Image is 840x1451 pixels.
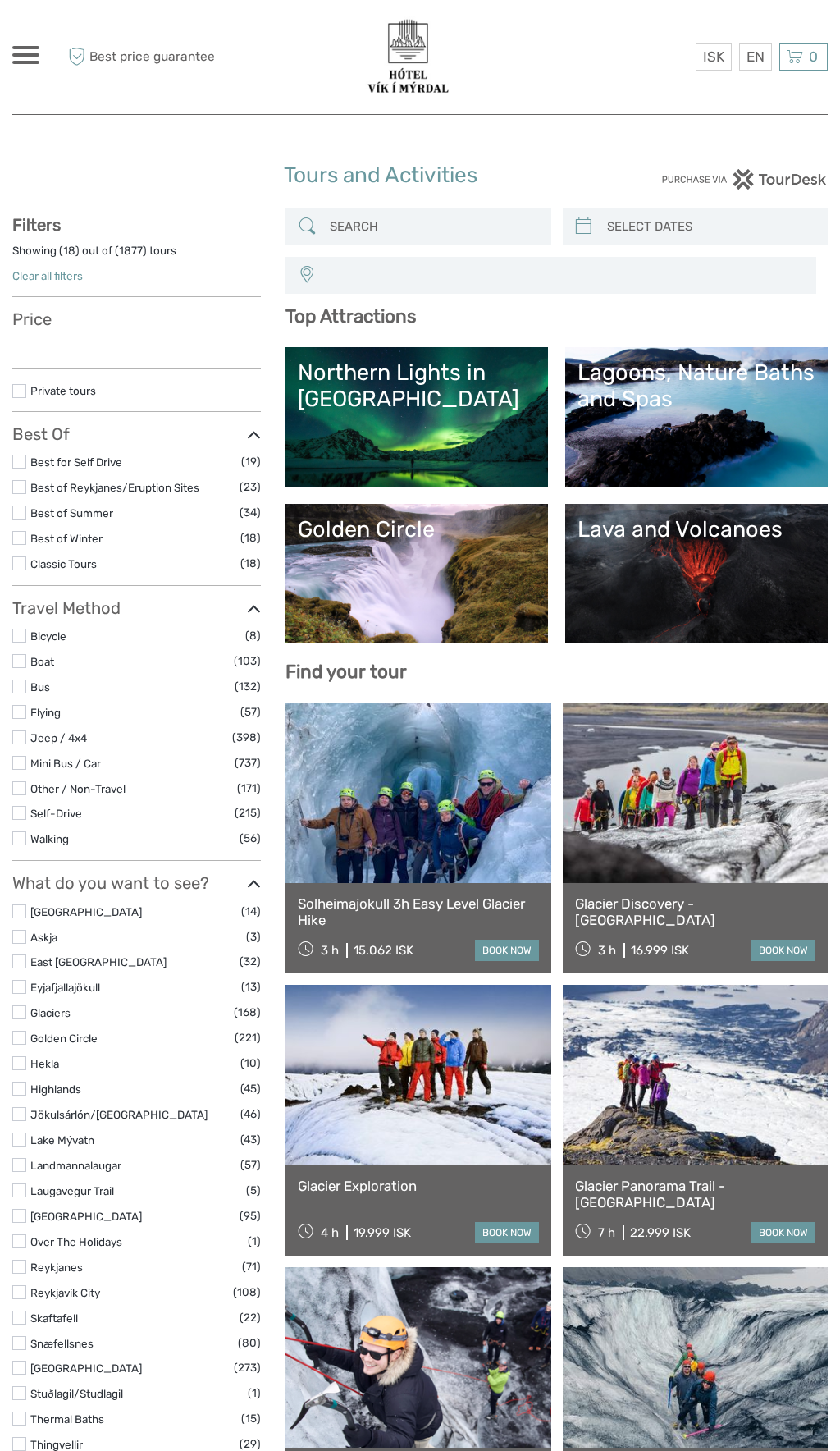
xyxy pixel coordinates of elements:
a: Stuðlagil/Studlagil [30,1387,123,1400]
div: 16.999 ISK [631,943,689,958]
a: Classic Tours [30,557,97,570]
a: Private tours [30,384,96,397]
span: 4 h [321,1225,339,1240]
div: EN [739,43,772,71]
span: (10) [240,1054,261,1073]
a: Reykjanes [30,1261,83,1274]
a: Mini Bus / Car [30,757,101,770]
b: Top Attractions [285,305,416,327]
div: Showing ( ) out of ( ) tours [12,243,261,268]
span: (34) [240,503,261,522]
span: 0 [806,48,820,65]
a: Clear all filters [12,269,83,282]
div: Northern Lights in [GEOGRAPHIC_DATA] [298,359,536,413]
b: Find your tour [285,661,407,683]
a: Self-Drive [30,807,82,820]
a: Walking [30,832,69,845]
a: Bus [30,680,50,693]
h3: Travel Method [12,598,261,618]
a: Boat [30,655,54,668]
a: Skaftafell [30,1311,78,1325]
a: Best of Winter [30,532,103,545]
span: (71) [242,1257,261,1276]
span: (14) [241,902,261,921]
a: Northern Lights in [GEOGRAPHIC_DATA] [298,359,536,474]
span: (1) [248,1384,261,1403]
a: Highlands [30,1083,81,1096]
span: (8) [245,626,261,645]
span: (43) [240,1130,261,1149]
span: (3) [246,927,261,946]
span: (13) [241,977,261,996]
a: book now [751,940,815,961]
span: (15) [241,1409,261,1428]
span: (57) [240,703,261,721]
a: Glaciers [30,1006,71,1019]
a: Golden Circle [30,1032,98,1045]
span: (80) [238,1334,261,1353]
input: SEARCH [323,213,542,241]
span: (18) [240,529,261,547]
a: [GEOGRAPHIC_DATA] [30,1210,142,1223]
a: Eyjafjallajökull [30,981,100,994]
img: 3623-377c0aa7-b839-403d-a762-68de84ed66d4_logo_big.png [362,16,454,98]
a: Solheimajokull 3h Easy Level Glacier Hike [298,895,538,929]
a: Reykjavík City [30,1286,100,1299]
a: Best of Reykjanes/Eruption Sites [30,481,199,494]
span: 3 h [321,943,339,958]
a: Over The Holidays [30,1235,122,1248]
div: Lagoons, Nature Baths and Spas [577,359,815,413]
a: book now [751,1222,815,1243]
span: (32) [240,952,261,971]
span: (737) [235,753,261,772]
a: book now [475,940,539,961]
a: Jökulsárlón/[GEOGRAPHIC_DATA] [30,1108,208,1121]
span: (132) [235,677,261,696]
a: Hekla [30,1057,59,1070]
div: 19.999 ISK [354,1225,411,1240]
span: (95) [240,1206,261,1225]
a: Other / Non-Travel [30,782,126,795]
span: (215) [235,803,261,822]
img: PurchaseViaTourDesk.png [661,169,828,190]
a: Best for Self Drive [30,455,122,469]
div: 22.999 ISK [630,1225,691,1240]
span: (168) [234,1003,261,1022]
a: Best of Summer [30,506,113,520]
span: (1) [248,1232,261,1251]
span: (221) [235,1028,261,1047]
span: (108) [233,1283,261,1302]
a: Landmannalaugar [30,1159,121,1172]
a: Lava and Volcanoes [577,516,815,631]
a: Glacier Exploration [298,1178,538,1194]
span: Best price guarantee [64,43,217,71]
a: Golden Circle [298,516,536,631]
a: Thingvellir [30,1438,83,1451]
a: Jeep / 4x4 [30,731,87,744]
span: (46) [240,1105,261,1124]
a: Laugavegur Trail [30,1184,114,1197]
h3: What do you want to see? [12,873,261,893]
span: (171) [237,779,261,798]
div: Golden Circle [298,516,536,542]
span: (57) [240,1156,261,1174]
span: (273) [234,1358,261,1377]
a: Snæfellsnes [30,1337,94,1350]
strong: Filters [12,215,61,235]
a: Thermal Baths [30,1412,104,1426]
a: book now [475,1222,539,1243]
span: (5) [246,1181,261,1200]
span: (56) [240,829,261,848]
div: 15.062 ISK [354,943,413,958]
a: [GEOGRAPHIC_DATA] [30,905,142,918]
span: 3 h [598,943,616,958]
a: Glacier Discovery - [GEOGRAPHIC_DATA] [575,895,815,929]
a: East [GEOGRAPHIC_DATA] [30,955,167,968]
h3: Price [12,309,261,329]
span: (45) [240,1079,261,1098]
span: (22) [240,1308,261,1327]
label: 1877 [119,243,143,259]
span: (18) [240,554,261,573]
a: Glacier Panorama Trail - [GEOGRAPHIC_DATA] [575,1178,815,1211]
a: Lagoons, Nature Baths and Spas [577,359,815,474]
